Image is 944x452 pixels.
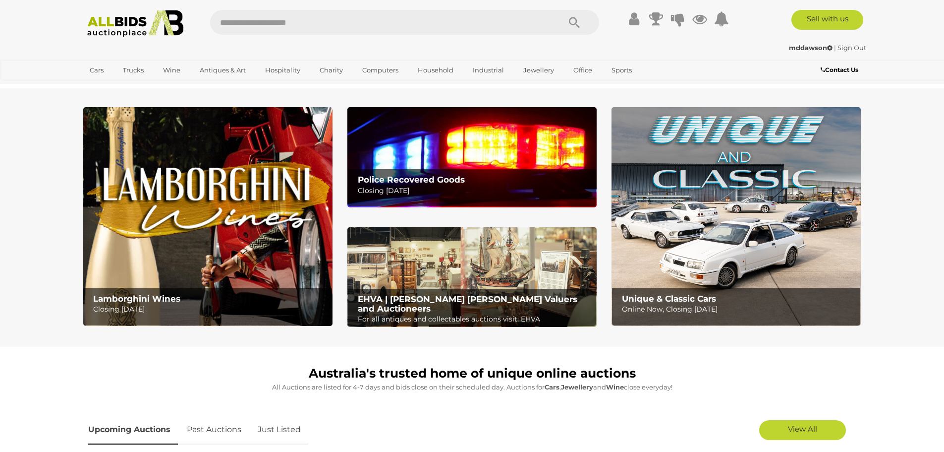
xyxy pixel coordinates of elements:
[622,303,855,316] p: Online Now, Closing [DATE]
[611,107,861,326] a: Unique & Classic Cars Unique & Classic Cars Online Now, Closing [DATE]
[605,62,638,78] a: Sports
[83,107,333,326] a: Lamborghini Wines Lamborghini Wines Closing [DATE]
[789,44,834,52] a: mddawson
[347,227,597,327] img: EHVA | Evans Hastings Valuers and Auctioneers
[347,227,597,327] a: EHVA | Evans Hastings Valuers and Auctioneers EHVA | [PERSON_NAME] [PERSON_NAME] Valuers and Auct...
[567,62,599,78] a: Office
[821,66,858,73] b: Contact Us
[821,65,861,75] a: Contact Us
[82,10,189,37] img: Allbids.com.au
[606,383,624,391] strong: Wine
[545,383,559,391] strong: Cars
[550,10,599,35] button: Search
[83,107,333,326] img: Lamborghini Wines
[356,62,405,78] a: Computers
[561,383,593,391] strong: Jewellery
[193,62,252,78] a: Antiques & Art
[837,44,866,52] a: Sign Out
[179,415,249,445] a: Past Auctions
[83,62,110,78] a: Cars
[347,107,597,207] a: Police Recovered Goods Police Recovered Goods Closing [DATE]
[622,294,716,304] b: Unique & Classic Cars
[93,294,180,304] b: Lamborghini Wines
[788,424,817,434] span: View All
[791,10,863,30] a: Sell with us
[259,62,307,78] a: Hospitality
[834,44,836,52] span: |
[411,62,460,78] a: Household
[83,78,167,95] a: [GEOGRAPHIC_DATA]
[250,415,308,445] a: Just Listed
[313,62,349,78] a: Charity
[759,420,846,440] a: View All
[88,415,178,445] a: Upcoming Auctions
[358,313,591,325] p: For all antiques and collectables auctions visit: EHVA
[157,62,187,78] a: Wine
[88,382,856,393] p: All Auctions are listed for 4-7 days and bids close on their scheduled day. Auctions for , and cl...
[358,175,465,185] b: Police Recovered Goods
[611,107,861,326] img: Unique & Classic Cars
[93,303,327,316] p: Closing [DATE]
[116,62,150,78] a: Trucks
[466,62,510,78] a: Industrial
[789,44,833,52] strong: mddawson
[347,107,597,207] img: Police Recovered Goods
[358,185,591,197] p: Closing [DATE]
[517,62,560,78] a: Jewellery
[358,294,577,314] b: EHVA | [PERSON_NAME] [PERSON_NAME] Valuers and Auctioneers
[88,367,856,381] h1: Australia's trusted home of unique online auctions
